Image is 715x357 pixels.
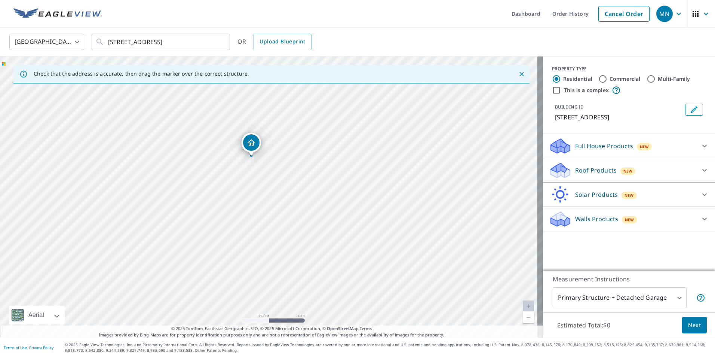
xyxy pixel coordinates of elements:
[575,166,617,175] p: Roof Products
[360,326,372,331] a: Terms
[242,133,261,156] div: Dropped pin, building 1, Residential property, 1467 NE 16th Ave Canby, OR 97013
[551,317,616,333] p: Estimated Total: $0
[29,345,53,350] a: Privacy Policy
[658,75,690,83] label: Multi-Family
[549,210,709,228] div: Walls ProductsNew
[563,75,592,83] label: Residential
[327,326,358,331] a: OpenStreetMap
[9,306,65,324] div: Aerial
[575,214,618,223] p: Walls Products
[553,287,687,308] div: Primary Structure + Detached Garage
[685,104,703,116] button: Edit building 1
[34,70,249,77] p: Check that the address is accurate, then drag the marker over the correct structure.
[688,321,701,330] span: Next
[696,293,705,302] span: Your report will include the primary structure and a detached garage if one exists.
[4,345,27,350] a: Terms of Use
[555,104,584,110] p: BUILDING ID
[26,306,46,324] div: Aerial
[575,141,633,150] p: Full House Products
[564,86,609,94] label: This is a complex
[171,326,372,332] span: © 2025 TomTom, Earthstar Geographics SIO, © 2025 Microsoft Corporation, ©
[237,34,312,50] div: OR
[549,137,709,155] div: Full House ProductsNew
[598,6,650,22] a: Cancel Order
[575,190,618,199] p: Solar Products
[610,75,641,83] label: Commercial
[625,217,634,223] span: New
[9,31,84,52] div: [GEOGRAPHIC_DATA]
[682,317,707,334] button: Next
[517,69,527,79] button: Close
[640,144,649,150] span: New
[523,312,534,323] a: Current Level 20, Zoom Out
[656,6,673,22] div: MN
[254,34,311,50] a: Upload Blueprint
[552,65,706,72] div: PROPERTY TYPE
[13,8,102,19] img: EV Logo
[549,186,709,204] div: Solar ProductsNew
[549,161,709,179] div: Roof ProductsNew
[260,37,305,46] span: Upload Blueprint
[65,342,711,353] p: © 2025 Eagle View Technologies, Inc. and Pictometry International Corp. All Rights Reserved. Repo...
[553,275,705,284] p: Measurement Instructions
[625,192,634,198] span: New
[623,168,633,174] span: New
[108,31,215,52] input: Search by address or latitude-longitude
[523,300,534,312] a: Current Level 20, Zoom In Disabled
[4,345,53,350] p: |
[555,113,682,122] p: [STREET_ADDRESS]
